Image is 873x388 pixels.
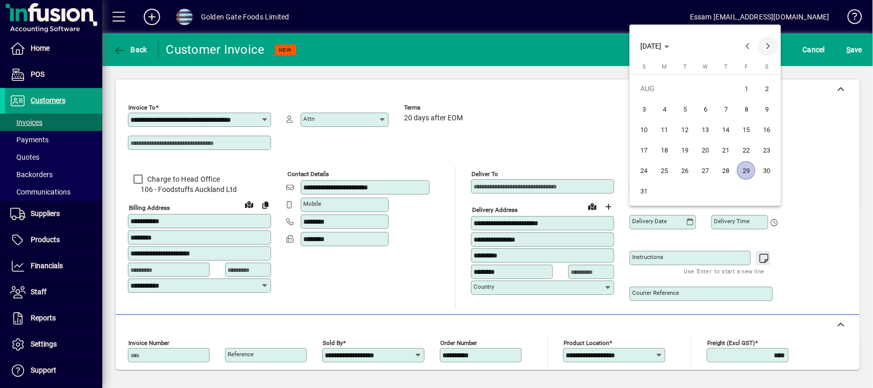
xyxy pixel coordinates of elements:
[634,78,736,99] td: AUG
[756,78,777,99] button: Sat Aug 02 2025
[635,120,653,139] span: 10
[715,119,736,140] button: Thu Aug 14 2025
[676,100,694,118] span: 5
[737,36,758,56] button: Previous month
[745,63,748,70] span: F
[737,141,755,159] span: 22
[634,140,654,160] button: Sun Aug 17 2025
[695,140,715,160] button: Wed Aug 20 2025
[717,141,735,159] span: 21
[757,120,776,139] span: 16
[654,140,675,160] button: Mon Aug 18 2025
[757,100,776,118] span: 9
[703,63,708,70] span: W
[696,120,714,139] span: 13
[641,42,662,50] span: [DATE]
[696,141,714,159] span: 20
[635,141,653,159] span: 17
[696,161,714,180] span: 27
[676,161,694,180] span: 26
[654,160,675,181] button: Mon Aug 25 2025
[635,161,653,180] span: 24
[756,99,777,119] button: Sat Aug 09 2025
[758,36,778,56] button: Next month
[635,100,653,118] span: 3
[676,141,694,159] span: 19
[655,141,674,159] span: 18
[736,140,756,160] button: Fri Aug 22 2025
[695,160,715,181] button: Wed Aug 27 2025
[715,140,736,160] button: Thu Aug 21 2025
[655,161,674,180] span: 25
[765,63,769,70] span: S
[635,182,653,200] span: 31
[757,79,776,98] span: 2
[696,100,714,118] span: 6
[662,63,667,70] span: M
[676,120,694,139] span: 12
[757,161,776,180] span: 30
[717,161,735,180] span: 28
[675,140,695,160] button: Tue Aug 19 2025
[737,100,755,118] span: 8
[637,37,674,55] button: Choose month and year
[737,79,755,98] span: 1
[675,119,695,140] button: Tue Aug 12 2025
[756,160,777,181] button: Sat Aug 30 2025
[695,119,715,140] button: Wed Aug 13 2025
[675,160,695,181] button: Tue Aug 26 2025
[683,63,687,70] span: T
[756,119,777,140] button: Sat Aug 16 2025
[715,160,736,181] button: Thu Aug 28 2025
[654,99,675,119] button: Mon Aug 04 2025
[675,99,695,119] button: Tue Aug 05 2025
[736,119,756,140] button: Fri Aug 15 2025
[715,99,736,119] button: Thu Aug 07 2025
[655,100,674,118] span: 4
[717,120,735,139] span: 14
[642,63,646,70] span: S
[757,141,776,159] span: 23
[634,119,654,140] button: Sun Aug 10 2025
[654,119,675,140] button: Mon Aug 11 2025
[634,160,654,181] button: Sun Aug 24 2025
[717,100,735,118] span: 7
[736,99,756,119] button: Fri Aug 08 2025
[756,140,777,160] button: Sat Aug 23 2025
[736,160,756,181] button: Fri Aug 29 2025
[634,181,654,201] button: Sun Aug 31 2025
[655,120,674,139] span: 11
[695,99,715,119] button: Wed Aug 06 2025
[737,161,755,180] span: 29
[737,120,755,139] span: 15
[724,63,728,70] span: T
[736,78,756,99] button: Fri Aug 01 2025
[634,99,654,119] button: Sun Aug 03 2025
